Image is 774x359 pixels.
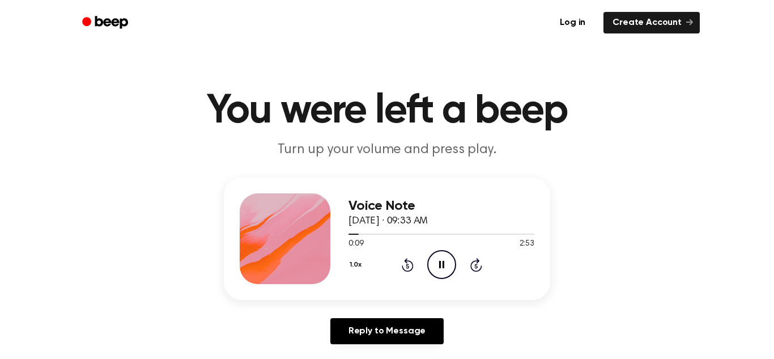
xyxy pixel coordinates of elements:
a: Create Account [603,12,700,33]
span: 2:53 [520,238,534,250]
a: Beep [74,12,138,34]
a: Reply to Message [330,318,444,344]
span: 0:09 [348,238,363,250]
span: [DATE] · 09:33 AM [348,216,428,226]
p: Turn up your volume and press play. [169,141,605,159]
a: Log in [548,10,597,36]
h3: Voice Note [348,198,534,214]
h1: You were left a beep [97,91,677,132]
button: 1.0x [348,255,365,274]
